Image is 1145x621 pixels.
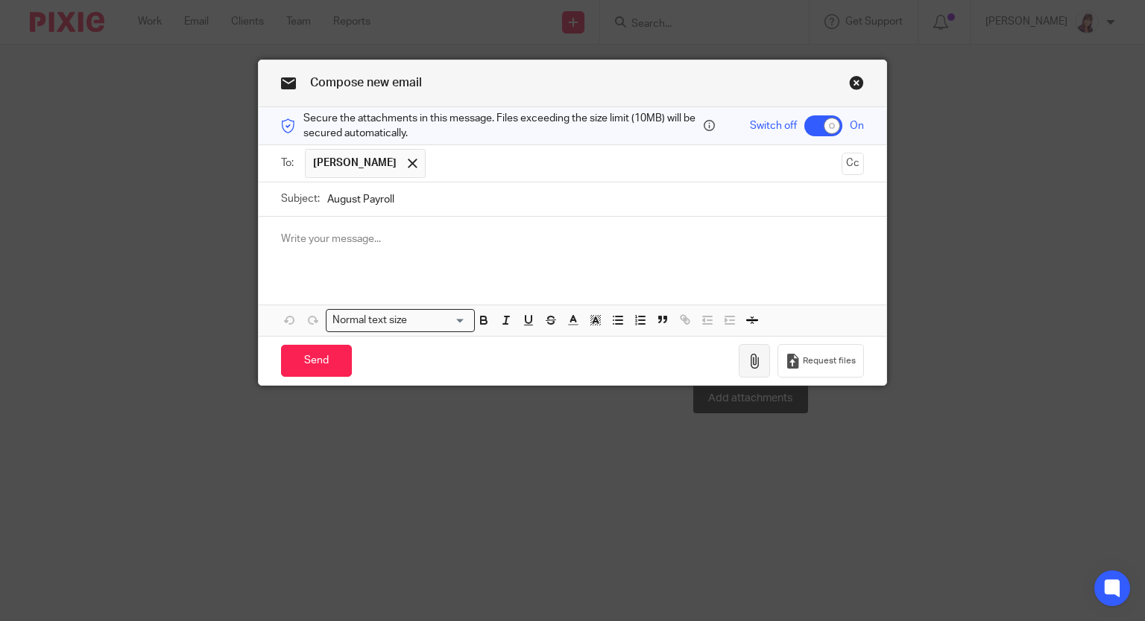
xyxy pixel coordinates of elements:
[842,153,864,175] button: Cc
[313,156,397,171] span: [PERSON_NAME]
[412,313,466,328] input: Search for option
[281,191,320,206] label: Subject:
[329,313,411,328] span: Normal text size
[850,118,864,133] span: On
[750,118,797,133] span: Switch off
[303,111,700,141] span: Secure the attachments in this message. Files exceeding the size limit (10MB) will be secured aut...
[777,344,864,378] button: Request files
[849,75,864,95] a: Close this dialog window
[310,77,422,89] span: Compose new email
[326,309,475,332] div: Search for option
[281,156,297,171] label: To:
[803,355,856,367] span: Request files
[281,345,352,377] input: Send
